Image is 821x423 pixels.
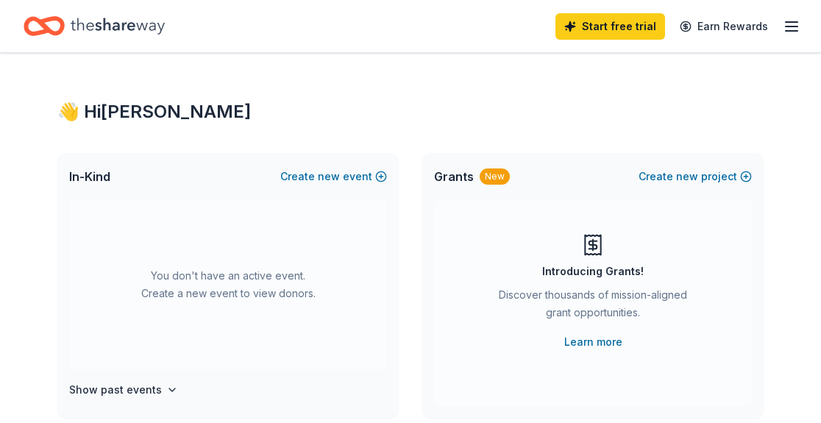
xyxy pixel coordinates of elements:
[480,168,510,185] div: New
[69,200,387,369] div: You don't have an active event. Create a new event to view donors.
[564,333,622,351] a: Learn more
[24,9,165,43] a: Home
[542,263,644,280] div: Introducing Grants!
[493,286,693,327] div: Discover thousands of mission-aligned grant opportunities.
[69,381,162,399] h4: Show past events
[671,13,777,40] a: Earn Rewards
[69,381,178,399] button: Show past events
[69,168,110,185] span: In-Kind
[57,100,764,124] div: 👋 Hi [PERSON_NAME]
[639,168,752,185] button: Createnewproject
[555,13,665,40] a: Start free trial
[280,168,387,185] button: Createnewevent
[676,168,698,185] span: new
[318,168,340,185] span: new
[434,168,474,185] span: Grants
